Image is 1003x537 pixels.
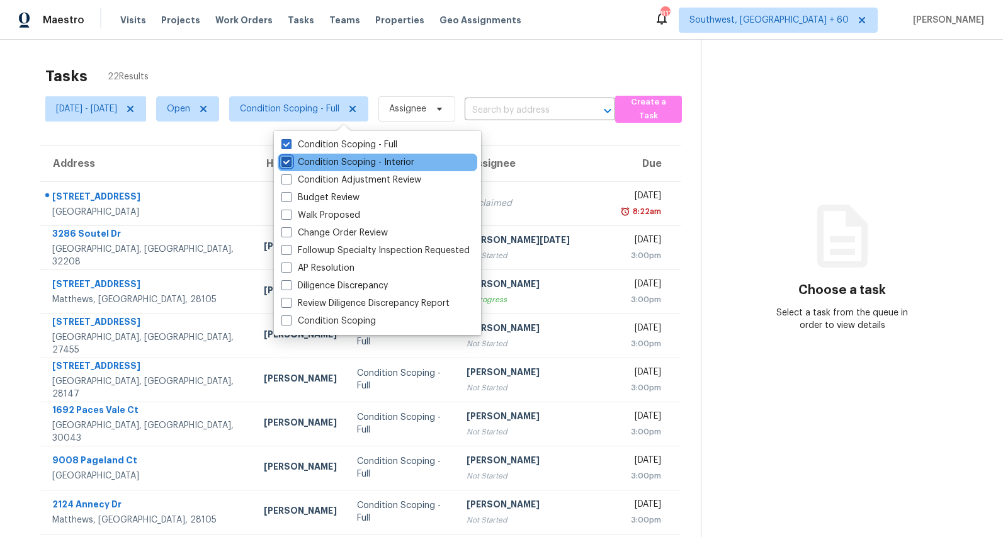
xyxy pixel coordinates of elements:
[40,146,254,181] th: Address
[281,244,470,257] label: Followup Specialty Inspection Requested
[56,103,117,115] span: [DATE] - [DATE]
[357,323,446,348] div: Condition Scoping - Full
[467,426,602,438] div: Not Started
[467,197,602,210] div: Unclaimed
[622,454,661,470] div: [DATE]
[622,249,661,262] div: 3:00pm
[622,337,661,350] div: 3:00pm
[622,498,661,514] div: [DATE]
[52,470,244,482] div: [GEOGRAPHIC_DATA]
[621,95,676,124] span: Create a Task
[52,419,244,444] div: [GEOGRAPHIC_DATA], [GEOGRAPHIC_DATA], 30043
[281,209,360,222] label: Walk Proposed
[281,227,388,239] label: Change Order Review
[357,367,446,392] div: Condition Scoping - Full
[288,16,314,25] span: Tasks
[622,366,661,382] div: [DATE]
[264,416,337,432] div: [PERSON_NAME]
[467,337,602,350] div: Not Started
[52,514,244,526] div: Matthews, [GEOGRAPHIC_DATA], 28105
[622,514,661,526] div: 3:00pm
[622,382,661,394] div: 3:00pm
[45,70,88,82] h2: Tasks
[264,460,337,476] div: [PERSON_NAME]
[467,293,602,306] div: In Progress
[52,278,244,293] div: [STREET_ADDRESS]
[52,404,244,419] div: 1692 Paces Vale Ct
[599,102,616,120] button: Open
[254,146,347,181] th: HPM
[467,366,602,382] div: [PERSON_NAME]
[52,206,244,218] div: [GEOGRAPHIC_DATA]
[357,455,446,480] div: Condition Scoping - Full
[281,138,397,151] label: Condition Scoping - Full
[281,297,450,310] label: Review Diligence Discrepancy Report
[620,205,630,218] img: Overdue Alarm Icon
[120,14,146,26] span: Visits
[52,243,244,268] div: [GEOGRAPHIC_DATA], [GEOGRAPHIC_DATA], 32208
[622,278,661,293] div: [DATE]
[630,205,661,218] div: 8:22am
[772,307,912,332] div: Select a task from the queue in order to view details
[467,514,602,526] div: Not Started
[281,156,414,169] label: Condition Scoping - Interior
[108,71,149,83] span: 22 Results
[52,315,244,331] div: [STREET_ADDRESS]
[329,14,360,26] span: Teams
[467,498,602,514] div: [PERSON_NAME]
[467,234,602,249] div: [PERSON_NAME][DATE]
[52,227,244,243] div: 3286 Soutel Dr
[161,14,200,26] span: Projects
[281,174,421,186] label: Condition Adjustment Review
[281,280,388,292] label: Diligence Discrepancy
[622,426,661,438] div: 3:00pm
[43,14,84,26] span: Maestro
[467,470,602,482] div: Not Started
[467,454,602,470] div: [PERSON_NAME]
[52,498,244,514] div: 2124 Annecy Dr
[264,504,337,520] div: [PERSON_NAME]
[622,322,661,337] div: [DATE]
[908,14,984,26] span: [PERSON_NAME]
[465,101,580,120] input: Search by address
[240,103,339,115] span: Condition Scoping - Full
[798,284,886,297] h3: Choose a task
[467,278,602,293] div: [PERSON_NAME]
[389,103,426,115] span: Assignee
[467,382,602,394] div: Not Started
[456,146,612,181] th: Assignee
[215,14,273,26] span: Work Orders
[375,14,424,26] span: Properties
[281,191,360,204] label: Budget Review
[52,454,244,470] div: 9008 Pageland Ct
[622,293,661,306] div: 3:00pm
[52,331,244,356] div: [GEOGRAPHIC_DATA], [GEOGRAPHIC_DATA], 27455
[689,14,849,26] span: Southwest, [GEOGRAPHIC_DATA] + 60
[622,470,661,482] div: 3:00pm
[467,322,602,337] div: [PERSON_NAME]
[439,14,521,26] span: Geo Assignments
[264,372,337,388] div: [PERSON_NAME]
[357,411,446,436] div: Condition Scoping - Full
[264,284,337,300] div: [PERSON_NAME]
[167,103,190,115] span: Open
[52,190,244,206] div: [STREET_ADDRESS]
[660,8,669,20] div: 813
[52,293,244,306] div: Matthews, [GEOGRAPHIC_DATA], 28105
[612,146,681,181] th: Due
[467,410,602,426] div: [PERSON_NAME]
[622,410,661,426] div: [DATE]
[281,315,376,327] label: Condition Scoping
[281,262,354,274] label: AP Resolution
[622,234,661,249] div: [DATE]
[264,240,337,256] div: [PERSON_NAME]
[357,499,446,524] div: Condition Scoping - Full
[467,249,602,262] div: Not Started
[52,375,244,400] div: [GEOGRAPHIC_DATA], [GEOGRAPHIC_DATA], 28147
[264,328,337,344] div: [PERSON_NAME]
[615,96,682,123] button: Create a Task
[622,189,661,205] div: [DATE]
[52,359,244,375] div: [STREET_ADDRESS]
